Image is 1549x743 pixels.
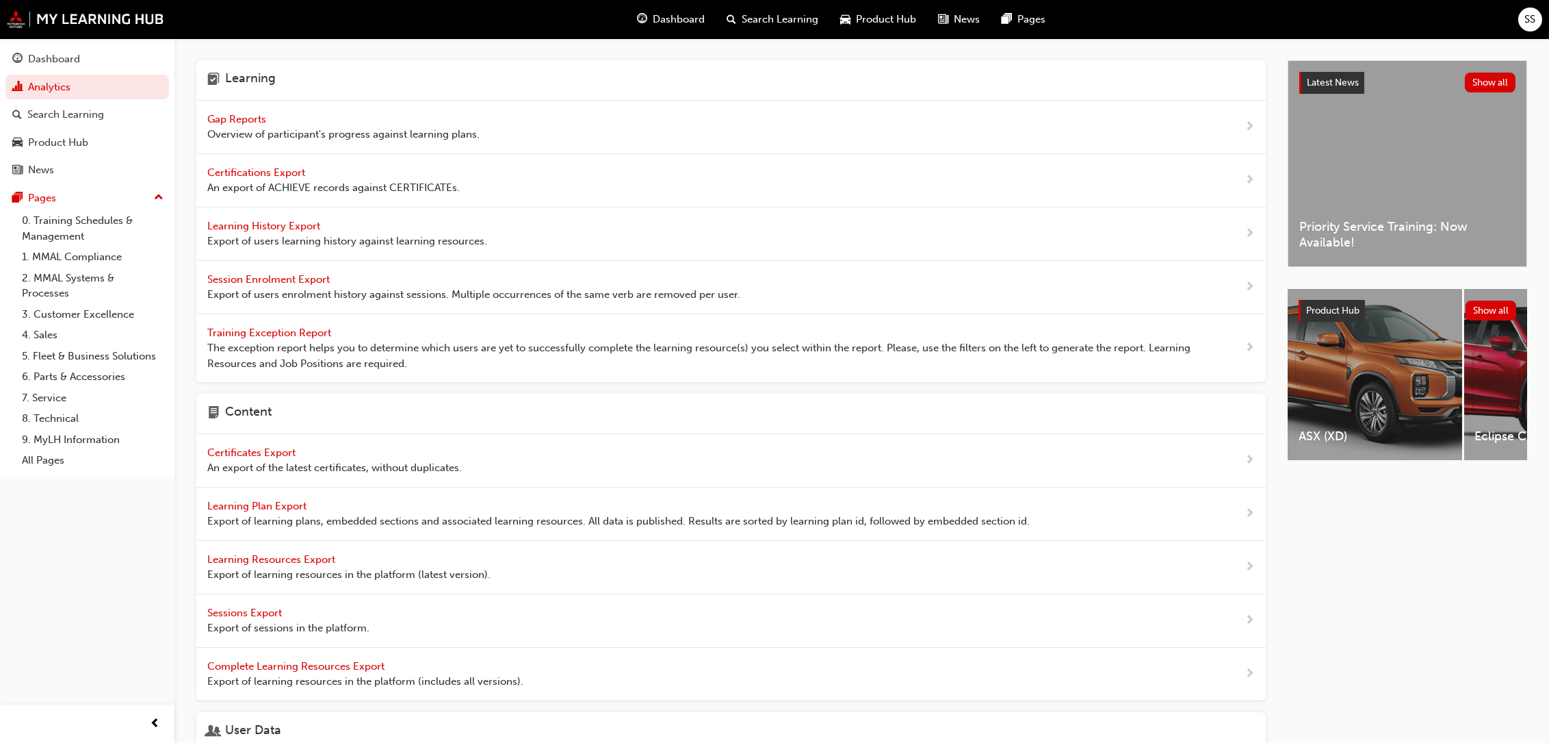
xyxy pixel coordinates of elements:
[16,325,169,346] a: 4. Sales
[196,648,1266,701] a: Complete Learning Resources Export Export of learning resources in the platform (includes all ver...
[1466,301,1517,320] button: Show all
[207,660,387,672] span: Complete Learning Resources Export
[207,500,309,512] span: Learning Plan Export
[207,607,285,619] span: Sessions Export
[12,137,23,149] span: car-icon
[1299,219,1515,250] span: Priority Service Training: Now Available!
[207,620,369,636] span: Export of sessions in the platform.
[840,11,850,28] span: car-icon
[16,247,169,268] a: 1. MMAL Compliance
[1465,73,1516,92] button: Show all
[28,190,56,206] div: Pages
[207,460,462,476] span: An export of the latest certificates, without duplicates.
[1299,429,1451,444] span: ASX (XD)
[16,304,169,325] a: 3. Customer Excellence
[207,234,487,249] span: Export of users learning history against learning resources.
[196,541,1266,594] a: Learning Resources Export Export of learning resources in the platform (latest version).next-icon
[207,674,523,690] span: Export of learning resources in the platform (includes all versions).
[28,162,54,178] div: News
[7,10,164,28] img: mmal
[5,186,169,211] button: Pages
[716,5,829,34] a: search-iconSearch Learning
[16,346,169,367] a: 5. Fleet & Business Solutions
[1245,279,1255,296] span: next-icon
[12,53,23,66] span: guage-icon
[1245,118,1255,136] span: next-icon
[12,192,23,205] span: pages-icon
[207,567,491,583] span: Export of learning resources in the platform (latest version).
[856,12,916,27] span: Product Hub
[207,340,1201,371] span: The exception report helps you to determine which users are yet to successfully complete the lear...
[207,446,298,459] span: Certificates Export
[954,12,980,27] span: News
[225,405,272,423] h4: Content
[1245,505,1255,522] span: next-icon
[207,514,1030,529] span: Export of learning plans, embedded sections and associated learning resources. All data is publis...
[938,11,948,28] span: news-icon
[1306,305,1359,316] span: Product Hub
[1245,559,1255,576] span: next-icon
[16,408,169,429] a: 8. Technical
[151,716,161,733] span: prev-icon
[1525,12,1536,27] span: SS
[207,327,334,339] span: Training Exception Report
[5,102,169,127] a: Search Learning
[12,109,22,121] span: search-icon
[1245,666,1255,683] span: next-icon
[1245,172,1255,189] span: next-icon
[196,488,1266,541] a: Learning Plan Export Export of learning plans, embedded sections and associated learning resource...
[12,164,23,177] span: news-icon
[1518,8,1542,32] button: SS
[207,553,338,566] span: Learning Resources Export
[727,11,736,28] span: search-icon
[742,12,818,27] span: Search Learning
[1299,72,1515,94] a: Latest NewsShow all
[5,47,169,72] a: Dashboard
[5,44,169,186] button: DashboardAnalyticsSearch LearningProduct HubNews
[1002,11,1012,28] span: pages-icon
[207,220,323,232] span: Learning History Export
[1017,12,1045,27] span: Pages
[196,207,1266,261] a: Learning History Export Export of users learning history against learning resources.next-icon
[1245,225,1255,242] span: next-icon
[991,5,1056,34] a: pages-iconPages
[16,366,169,388] a: 6. Parts & Accessories
[207,405,220,423] span: page-icon
[196,261,1266,314] a: Session Enrolment Export Export of users enrolment history against sessions. Multiple occurrences...
[1307,77,1359,88] span: Latest News
[16,450,169,471] a: All Pages
[196,101,1266,154] a: Gap Reports Overview of participant's progress against learning plans.next-icon
[207,723,220,741] span: user-icon
[28,135,88,151] div: Product Hub
[196,154,1266,207] a: Certifications Export An export of ACHIEVE records against CERTIFICATEs.next-icon
[207,71,220,89] span: learning-icon
[1245,612,1255,629] span: next-icon
[16,388,169,409] a: 7. Service
[927,5,991,34] a: news-iconNews
[5,130,169,155] a: Product Hub
[16,210,169,247] a: 0. Training Schedules & Management
[225,71,276,89] h4: Learning
[1299,300,1516,322] a: Product HubShow all
[626,5,716,34] a: guage-iconDashboard
[5,158,169,183] a: News
[27,107,104,123] div: Search Learning
[28,51,80,67] div: Dashboard
[225,723,281,741] h4: User Data
[637,11,647,28] span: guage-icon
[1245,340,1255,357] span: next-icon
[154,189,164,207] span: up-icon
[207,273,333,286] span: Session Enrolment Export
[829,5,927,34] a: car-iconProduct Hub
[207,127,480,142] span: Overview of participant's progress against learning plans.
[207,180,460,196] span: An export of ACHIEVE records against CERTIFICATEs.
[207,113,269,125] span: Gap Reports
[196,434,1266,488] a: Certificates Export An export of the latest certificates, without duplicates.next-icon
[5,75,169,100] a: Analytics
[207,166,308,179] span: Certifications Export
[1245,452,1255,469] span: next-icon
[196,594,1266,648] a: Sessions Export Export of sessions in the platform.next-icon
[653,12,705,27] span: Dashboard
